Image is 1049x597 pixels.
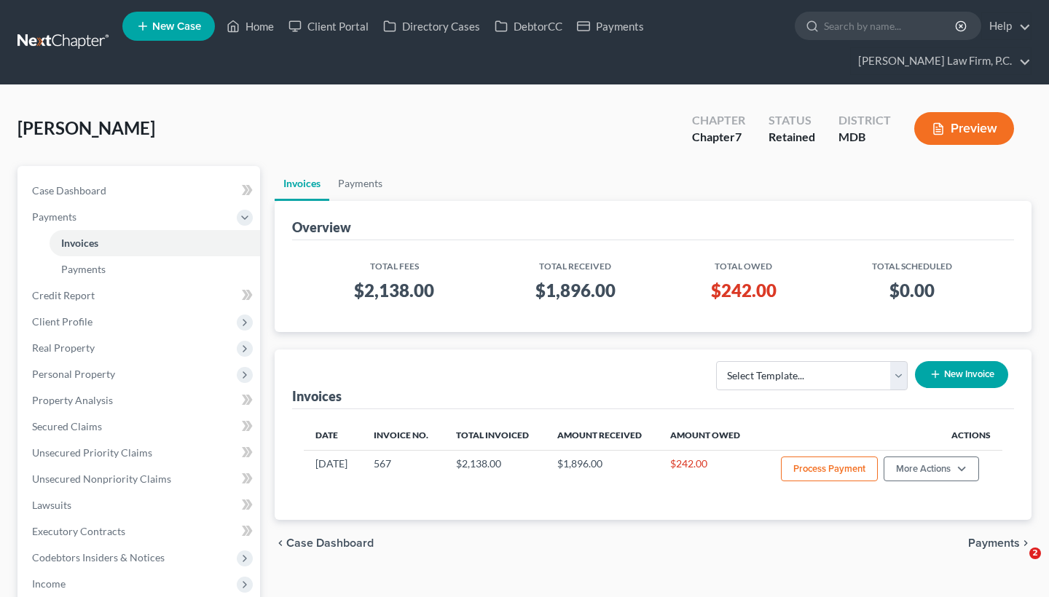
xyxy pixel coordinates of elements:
span: Payments [32,210,76,223]
th: Amount Received [546,421,659,450]
a: Unsecured Priority Claims [20,440,260,466]
a: Property Analysis [20,387,260,414]
span: 7 [735,130,742,143]
a: Help [982,13,1031,39]
span: Unsecured Nonpriority Claims [32,473,171,485]
a: DebtorCC [487,13,570,39]
a: Payments [570,13,651,39]
a: Payments [50,256,260,282]
th: Total Received [485,252,667,273]
div: Status [769,112,815,129]
span: New Case [152,21,201,32]
span: Lawsuits [32,499,71,511]
a: Secured Claims [20,414,260,440]
a: Executory Contracts [20,518,260,545]
div: Overview [292,218,351,236]
span: [PERSON_NAME] [17,117,155,138]
div: MDB [838,129,891,146]
button: Preview [914,112,1014,145]
a: Credit Report [20,282,260,309]
td: [DATE] [304,450,362,491]
span: Real Property [32,341,95,354]
a: Case Dashboard [20,178,260,204]
button: More Actions [884,456,979,481]
th: Total Fees [304,252,485,273]
h3: $2,138.00 [315,279,474,302]
span: Codebtors Insiders & Notices [32,551,165,564]
div: Retained [769,129,815,146]
span: Property Analysis [32,394,113,406]
span: Payments [968,537,1020,549]
th: Invoice No. [362,421,444,450]
span: Invoices [61,237,98,249]
a: Unsecured Nonpriority Claims [20,466,260,492]
div: Chapter [692,112,745,129]
div: Invoices [292,387,342,405]
div: Chapter [692,129,745,146]
td: $242.00 [659,450,757,491]
span: Personal Property [32,368,115,380]
th: Actions [757,421,1002,450]
span: Case Dashboard [286,537,374,549]
span: Payments [61,263,106,275]
button: Process Payment [781,456,878,481]
a: Invoices [50,230,260,256]
i: chevron_left [275,537,286,549]
iframe: Intercom live chat [999,547,1034,582]
td: $2,138.00 [444,450,546,491]
span: 2 [1029,547,1041,559]
th: Total Owed [666,252,822,273]
h3: $0.00 [833,279,991,302]
th: Total Invoiced [444,421,546,450]
a: Directory Cases [376,13,487,39]
a: Lawsuits [20,492,260,518]
button: New Invoice [915,361,1008,388]
td: $1,896.00 [546,450,659,491]
h3: $242.00 [677,279,810,302]
a: Invoices [275,166,329,201]
span: Client Profile [32,315,93,328]
span: Unsecured Priority Claims [32,446,152,459]
span: Income [32,577,66,590]
th: Date [304,421,362,450]
i: chevron_right [1020,537,1032,549]
th: Total Scheduled [822,252,1003,273]
span: Credit Report [32,289,95,301]
a: Home [219,13,281,39]
a: Client Portal [281,13,376,39]
button: chevron_left Case Dashboard [275,537,374,549]
span: Executory Contracts [32,525,125,537]
a: [PERSON_NAME] Law Firm, P.C. [851,48,1031,74]
div: District [838,112,891,129]
span: Secured Claims [32,420,102,432]
a: Payments [329,166,391,201]
h3: $1,896.00 [497,279,655,302]
td: 567 [362,450,444,491]
th: Amount Owed [659,421,757,450]
input: Search by name... [824,12,957,39]
button: Payments chevron_right [968,537,1032,549]
span: Case Dashboard [32,184,106,197]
